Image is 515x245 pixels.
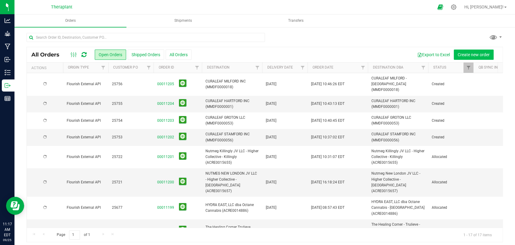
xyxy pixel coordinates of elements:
a: Transfers [240,15,352,27]
span: Flourish External API [67,134,105,140]
span: Flourish External API [67,205,105,211]
span: CURALEAF GROTON LLC (MMDF0000053) [371,115,424,126]
a: Filter [192,63,202,73]
a: Delivery Date [267,65,293,69]
a: Filter [463,63,473,73]
span: Flourish External API [67,179,105,185]
span: [DATE] 10:40:45 EDT [311,118,345,124]
span: CURALEAF HARTFORD INC (MMDF0000001) [371,98,424,110]
span: NUTMEG NEW LONDON JV LLC - Higher Collective - [GEOGRAPHIC_DATA] (ACRE0015657) [205,171,259,194]
span: Open Ecommerce Menu [433,1,447,13]
a: Destination DBA [373,65,403,69]
div: Manage settings [450,4,457,10]
a: Order Date [312,65,333,69]
span: Created [432,81,470,87]
span: 25756 [112,81,150,87]
span: The Healing Corner Trulieve (MMDF0000006) [205,224,259,236]
span: 25755 [112,101,150,107]
span: All Orders [31,51,65,58]
inline-svg: Analytics [5,18,11,24]
span: Create new order [458,52,490,57]
a: Status [433,65,446,69]
button: Export to Excel [413,50,454,60]
span: Hi, [PERSON_NAME]! [464,5,504,9]
span: [DATE] [266,81,276,87]
span: 25721 [112,179,150,185]
span: Transfers [280,18,312,23]
inline-svg: Inbound [5,56,11,63]
span: Allocated [432,205,470,211]
inline-svg: Outbound [5,82,11,89]
span: 25753 [112,134,150,140]
input: Search Order ID, Destination, Customer PO... [27,33,265,42]
a: 00011200 [157,179,174,185]
a: 00011201 [157,154,174,160]
a: Customer PO [113,65,138,69]
span: [DATE] [266,134,276,140]
span: Nutmeg Killingly JV LLC - Higher Collective - Killingly (ACRE0015655) [205,148,259,166]
inline-svg: Reports [5,95,11,102]
a: QB Sync Info [478,65,502,69]
span: Orders [57,18,84,23]
a: 00011202 [157,134,174,140]
span: Allocated [432,179,470,185]
span: 25722 [112,154,150,160]
inline-svg: Inventory [5,69,11,76]
span: Shipments [166,18,200,23]
a: Origin Type [68,65,89,69]
span: [DATE] [266,118,276,124]
a: Filter [358,63,368,73]
span: [DATE] [266,101,276,107]
a: Filter [98,63,108,73]
span: HYDRA EAST, LLC dba Octane Cannabis (ACRE0014886) [205,202,259,214]
span: CURALEAF MILFORD - [GEOGRAPHIC_DATA] (MMDF0000018) [371,76,424,93]
a: Filter [144,63,154,73]
span: Page of 1 [52,230,95,240]
span: [DATE] [266,154,276,160]
span: CURALEAF GROTON LLC (MMDF0000053) [205,115,259,126]
span: [DATE] 10:37:02 EDT [311,134,345,140]
a: Filter [252,63,262,73]
span: [DATE] 08:57:43 EDT [311,205,345,211]
span: Created [432,118,470,124]
span: Created [432,134,470,140]
a: 00011203 [157,118,174,124]
span: Flourish External API [67,101,105,107]
a: Filter [297,63,307,73]
a: 00011205 [157,81,174,87]
span: [DATE] [266,205,276,211]
a: 00011204 [157,101,174,107]
span: CURALEAF MILFORD INC (MMDF0000018) [205,79,259,90]
a: Destination [207,65,229,69]
span: Allocated [432,154,470,160]
span: Nutmeg Killingly JV LLC - Higher Collective - Killingly (ACRE0015655) [371,148,424,166]
button: Create new order [454,50,494,60]
span: 25754 [112,118,150,124]
a: Orders [14,15,126,27]
span: CURALEAF STAMFORD INC (MMDF0000056) [371,131,424,143]
span: [DATE] 10:46:26 EDT [311,81,345,87]
span: Flourish External API [67,118,105,124]
iframe: Resource center [6,197,24,215]
span: 1 - 17 of 17 items [459,230,497,239]
button: All Orders [166,50,192,60]
inline-svg: Grow [5,31,11,37]
span: Flourish External API [67,154,105,160]
input: 1 [69,230,80,240]
div: Actions [31,66,61,70]
a: 00011199 [157,205,174,211]
a: Shipments [127,15,239,27]
span: CURALEAF HARTFORD INC (MMDF0000001) [205,98,259,110]
span: Created [432,101,470,107]
button: Open Orders [95,50,126,60]
span: Nutmeg New London JV LLC - Higher Collective - [GEOGRAPHIC_DATA] (ACRE0015657) [371,171,424,194]
span: CURALEAF STAMFORD INC (MMDF0000056) [205,131,259,143]
a: Filter [418,63,428,73]
button: Shipped Orders [128,50,164,60]
span: Flourish External API [67,81,105,87]
span: The Healing Corner - Trulieve - [GEOGRAPHIC_DATA] (MMDF0000006) [371,222,424,239]
p: 11:17 AM EDT [3,221,12,238]
p: 09/25 [3,238,12,242]
span: 25677 [112,205,150,211]
span: Theraplant [51,5,72,10]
